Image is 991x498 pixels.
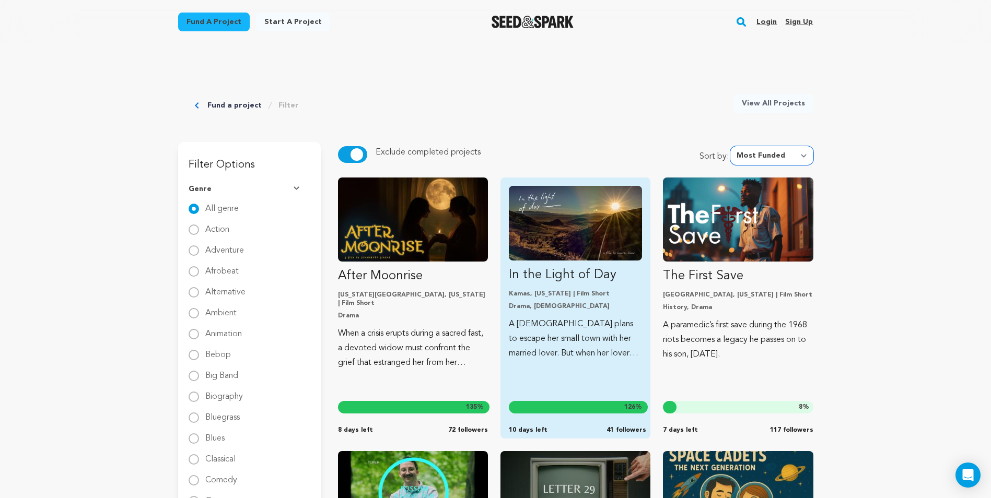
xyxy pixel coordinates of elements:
a: Fund After Moonrise [338,177,488,370]
span: 41 followers [607,426,646,434]
a: Sign up [785,14,813,30]
h3: Filter Options [178,142,321,175]
a: Login [756,14,777,30]
label: Bebop [205,342,231,359]
label: Animation [205,322,242,338]
div: Open Intercom Messenger [955,463,981,488]
p: [US_STATE][GEOGRAPHIC_DATA], [US_STATE] | Film Short [338,291,488,307]
label: Classical [205,447,236,464]
p: Drama [338,312,488,320]
span: 10 days left [509,426,547,434]
label: Alternative [205,280,246,297]
div: Breadcrumb [195,94,299,117]
p: Kamas, [US_STATE] | Film Short [509,290,642,298]
label: Bluegrass [205,405,240,422]
button: Genre [189,175,310,203]
p: [GEOGRAPHIC_DATA], [US_STATE] | Film Short [663,291,813,299]
span: % [799,403,809,411]
label: Big Band [205,363,238,380]
p: Drama, [DEMOGRAPHIC_DATA] [509,302,642,311]
label: Blues [205,426,225,443]
span: 117 followers [770,426,813,434]
a: Fund a project [178,13,250,31]
img: Seed&Spark Arrow Down Icon [294,186,302,192]
a: Fund The First Save [663,177,813,362]
label: Action [205,217,229,234]
p: A [DEMOGRAPHIC_DATA] plans to escape her small town with her married lover. But when her lover re... [509,317,642,361]
a: Start a project [256,13,330,31]
p: The First Save [663,268,813,284]
span: 7 days left [663,426,698,434]
label: Biography [205,384,243,401]
label: Afrobeat [205,259,239,276]
p: In the Light of Day [509,267,642,283]
a: Filter [278,100,299,111]
p: When a crisis erupts during a sacred fast, a devoted widow must confront the grief that estranged... [338,326,488,370]
a: View All Projects [733,94,813,113]
span: 8 [799,404,802,410]
span: % [466,403,484,411]
p: History, Drama [663,303,813,312]
span: 135 [466,404,477,410]
span: Genre [189,184,212,194]
label: All genre [205,196,239,213]
a: Fund In the Light of Day [509,186,642,361]
span: 8 days left [338,426,373,434]
p: A paramedic’s first save during the 1968 riots becomes a legacy he passes on to his son, [DATE]. [663,318,813,362]
span: 72 followers [448,426,488,434]
label: Ambient [205,301,237,317]
span: % [624,403,642,411]
span: 126 [624,404,635,410]
span: Exclude completed projects [376,148,481,157]
img: Seed&Spark Logo Dark Mode [492,16,574,28]
label: Adventure [205,238,244,255]
a: Seed&Spark Homepage [492,16,574,28]
span: Sort by: [699,150,730,165]
a: Fund a project [207,100,262,111]
p: After Moonrise [338,268,488,284]
label: Comedy [205,468,237,484]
